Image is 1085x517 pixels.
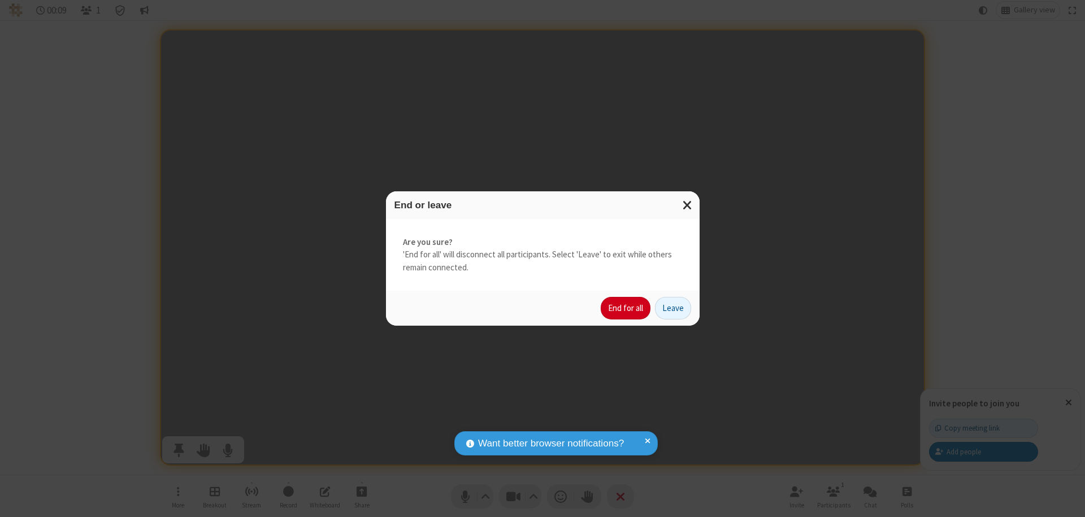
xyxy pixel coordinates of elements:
span: Want better browser notifications? [478,436,624,451]
div: 'End for all' will disconnect all participants. Select 'Leave' to exit while others remain connec... [386,219,700,291]
button: Close modal [676,191,700,219]
strong: Are you sure? [403,236,683,249]
button: Leave [655,297,691,319]
h3: End or leave [394,200,691,211]
button: End for all [601,297,650,319]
